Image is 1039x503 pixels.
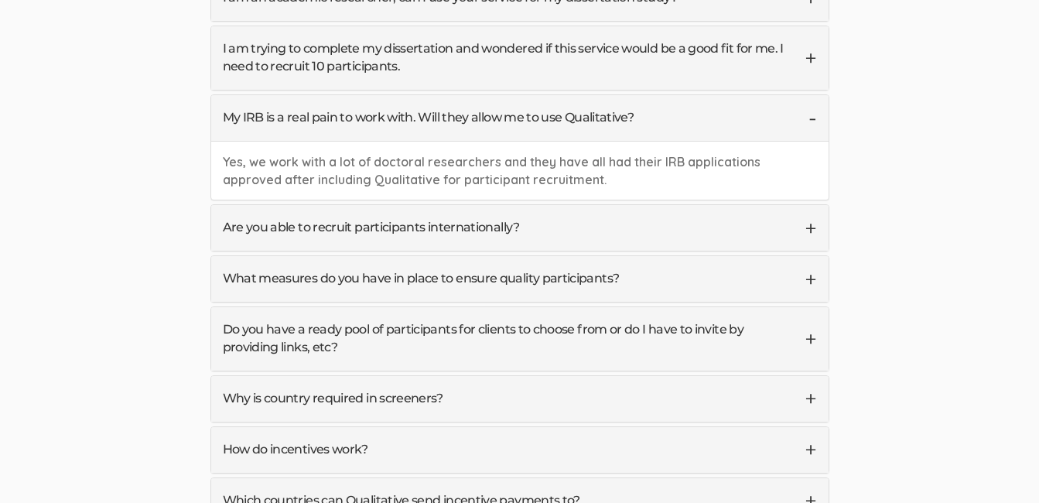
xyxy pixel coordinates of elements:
a: Do you have a ready pool of participants for clients to choose from or do I have to invite by pro... [211,307,829,371]
a: I am trying to complete my dissertation and wondered if this service would be a good fit for me. ... [211,26,829,90]
a: What measures do you have in place to ensure quality participants? [211,256,829,302]
div: Yes, we work with a lot of doctoral researchers and they have all had their IRB applications appr... [211,141,829,200]
a: Are you able to recruit participants internationally? [211,205,829,251]
a: My IRB is a real pain to work with. Will they allow me to use Qualitative? [211,95,829,141]
a: How do incentives work? [211,427,829,473]
a: Why is country required in screeners? [211,376,829,422]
